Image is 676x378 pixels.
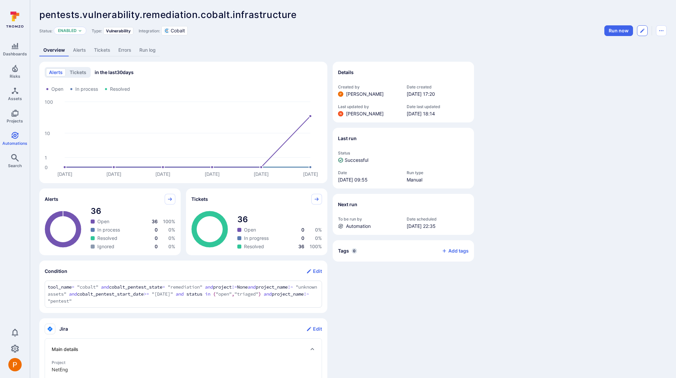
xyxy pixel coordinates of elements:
[39,261,327,313] section: Condition widget
[58,28,77,33] button: Enabled
[155,227,158,233] span: 0
[57,171,72,177] text: [DATE]
[244,227,256,233] span: Open
[205,171,220,177] text: [DATE]
[155,171,170,177] text: [DATE]
[155,235,158,241] span: 0
[346,91,384,97] span: [PERSON_NAME]
[69,44,90,56] a: Alerts
[171,27,185,34] span: Cobalt
[139,28,160,33] span: Integration:
[45,196,58,203] span: Alerts
[338,217,400,222] span: To be run by
[310,244,322,249] span: 100 %
[306,266,322,277] button: Edit
[45,268,67,275] h2: Condition
[333,194,474,235] section: Next run widget
[39,44,69,56] a: Overview
[52,366,315,373] span: ticket project
[45,164,48,170] text: 0
[39,28,52,33] span: Status:
[306,324,322,334] button: Edit
[8,358,22,371] div: Peter Baker
[48,284,319,305] textarea: Add condition
[338,111,343,116] img: ACg8ocIprwjrgDQnDsNSk9Ghn5p5-B8DpAKWoJ5Gi9syOE4K59tr4Q=s96-c
[338,91,343,97] img: ACg8ocICMCW9Gtmm-eRbQDunRucU07-w0qv-2qX63v-oG-s=s96-c
[301,235,304,241] span: 0
[97,235,117,242] span: Resolved
[338,201,357,208] h2: Next run
[338,84,400,89] span: Created by
[303,171,318,177] text: [DATE]
[301,227,304,233] span: 0
[91,206,175,217] span: total
[407,110,469,117] span: [DATE] 18:14
[315,227,322,233] span: 0 %
[3,51,27,56] span: Dashboards
[407,223,469,230] span: [DATE] 22:35
[333,128,474,188] section: Last run widget
[92,28,102,33] span: Type:
[338,104,400,109] span: Last updated by
[407,170,469,175] span: Run type
[407,104,469,109] span: Date last updated
[114,44,135,56] a: Errors
[338,91,343,97] div: Peter Baker
[8,358,22,371] img: ACg8ocICMCW9Gtmm-eRbQDunRucU07-w0qv-2qX63v-oG-s=s96-c
[110,86,130,92] span: Resolved
[338,150,469,155] span: Status
[10,74,20,79] span: Risks
[346,110,384,117] span: [PERSON_NAME]
[338,69,354,76] h2: Details
[168,244,175,249] span: 0 %
[637,25,648,36] button: Edit automation
[52,346,78,353] span: Main details
[333,240,474,262] div: Collapse tags
[51,86,63,92] span: Open
[39,62,327,183] div: Alerts/Tickets trend
[168,235,175,241] span: 0 %
[8,96,22,101] span: Assets
[155,244,158,249] span: 0
[7,118,23,123] span: Projects
[338,111,343,116] div: Neeren Patki
[39,9,297,20] span: pentests.vulnerability.remediation.cobalt.infrastructure
[604,25,633,36] button: Run automation
[39,44,667,56] div: Automation tabs
[52,344,315,355] div: Main details
[97,227,120,233] span: In process
[346,223,371,230] span: Automation
[152,219,158,224] span: 36
[59,326,68,332] h2: Jira
[8,163,22,168] span: Search
[315,235,322,241] span: 0 %
[163,219,175,224] span: 100 %
[656,25,667,36] button: Automation menu
[407,217,469,222] span: Date scheduled
[352,248,357,254] span: 0
[97,243,114,250] span: Ignored
[67,68,89,76] button: tickets
[46,68,66,76] button: alerts
[95,69,134,76] span: in the last 30 days
[338,176,400,183] span: [DATE] 09:55
[237,214,322,225] span: total
[135,44,160,56] a: Run log
[345,157,368,163] span: Successful
[103,27,133,35] div: Vulnerability
[39,188,181,255] div: Alerts pie widget
[168,227,175,233] span: 0 %
[78,29,82,33] button: Expand dropdown
[45,99,53,105] text: 100
[244,235,269,242] span: In progress
[333,62,474,122] section: Details widget
[52,360,315,365] span: Project
[338,135,357,142] h2: Last run
[97,218,109,225] span: Open
[2,141,27,146] span: Automations
[254,171,269,177] text: [DATE]
[106,171,121,177] text: [DATE]
[298,244,304,249] span: 36
[186,188,327,255] div: Tickets pie widget
[244,243,264,250] span: Resolved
